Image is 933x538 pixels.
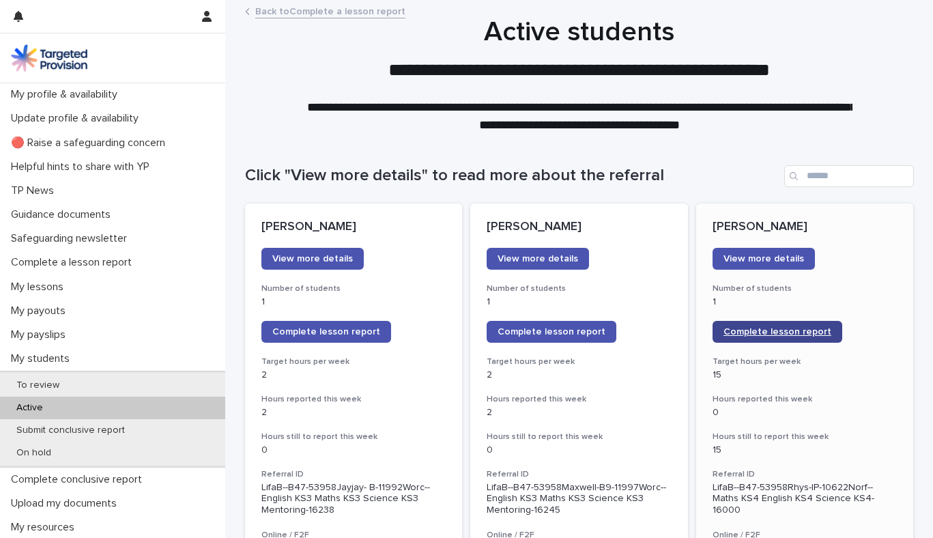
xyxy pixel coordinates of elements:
[261,321,391,343] a: Complete lesson report
[261,369,446,381] p: 2
[272,327,380,337] span: Complete lesson report
[5,160,160,173] p: Helpful hints to share with YP
[713,431,898,442] h3: Hours still to report this week
[5,352,81,365] p: My students
[487,220,672,235] p: [PERSON_NAME]
[487,296,672,308] p: 1
[713,356,898,367] h3: Target hours per week
[723,254,804,264] span: View more details
[713,394,898,405] h3: Hours reported this week
[487,469,672,480] h3: Referral ID
[5,137,176,150] p: 🔴 Raise a safeguarding concern
[261,356,446,367] h3: Target hours per week
[5,328,76,341] p: My payslips
[261,444,446,456] p: 0
[487,321,616,343] a: Complete lesson report
[261,283,446,294] h3: Number of students
[261,407,446,419] p: 2
[255,3,405,18] a: Back toComplete a lesson report
[487,407,672,419] p: 2
[713,321,842,343] a: Complete lesson report
[498,327,605,337] span: Complete lesson report
[5,497,128,510] p: Upload my documents
[487,283,672,294] h3: Number of students
[498,254,578,264] span: View more details
[5,112,149,125] p: Update profile & availability
[713,444,898,456] p: 15
[713,407,898,419] p: 0
[261,431,446,442] h3: Hours still to report this week
[713,283,898,294] h3: Number of students
[487,444,672,456] p: 0
[245,16,914,48] h1: Active students
[5,281,74,294] p: My lessons
[5,88,128,101] p: My profile & availability
[487,482,672,516] p: LifaB--B47-53958Maxwell-B9-11997Worc--English KS3 Maths KS3 Science KS3 Mentoring-16245
[713,296,898,308] p: 1
[5,447,62,459] p: On hold
[5,208,121,221] p: Guidance documents
[261,248,364,270] a: View more details
[5,473,153,486] p: Complete conclusive report
[5,305,76,317] p: My payouts
[723,327,831,337] span: Complete lesson report
[713,482,898,516] p: LifaB--B47-53958Rhys-IP-10622Norf--Maths KS4 English KS4 Science KS4-16000
[487,394,672,405] h3: Hours reported this week
[713,469,898,480] h3: Referral ID
[487,248,589,270] a: View more details
[245,166,779,186] h1: Click "View more details" to read more about the referral
[11,44,87,72] img: M5nRWzHhSzIhMunXDL62
[713,369,898,381] p: 15
[261,220,446,235] p: [PERSON_NAME]
[5,184,65,197] p: TP News
[5,380,70,391] p: To review
[261,469,446,480] h3: Referral ID
[713,220,898,235] p: [PERSON_NAME]
[5,256,143,269] p: Complete a lesson report
[487,356,672,367] h3: Target hours per week
[784,165,914,187] input: Search
[261,296,446,308] p: 1
[487,369,672,381] p: 2
[713,248,815,270] a: View more details
[272,254,353,264] span: View more details
[487,431,672,442] h3: Hours still to report this week
[5,232,138,245] p: Safeguarding newsletter
[5,402,54,414] p: Active
[261,482,446,516] p: LifaB--B47-53958Jayjay- B-11992Worc--English KS3 Maths KS3 Science KS3 Mentoring-16238
[5,521,85,534] p: My resources
[261,394,446,405] h3: Hours reported this week
[5,425,136,436] p: Submit conclusive report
